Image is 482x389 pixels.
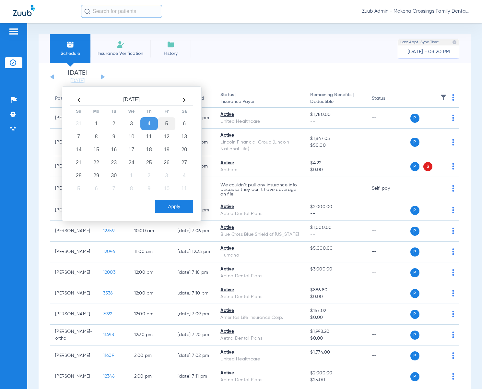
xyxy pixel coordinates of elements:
td: -- [367,366,410,387]
span: 12359 [103,229,114,233]
img: Search Icon [84,8,90,14]
img: Zuub Logo [13,5,35,16]
td: [PERSON_NAME] [50,262,98,283]
img: Schedule [66,41,74,48]
td: Self-pay [367,177,410,200]
td: [DATE] 7:11 PM [172,366,216,387]
span: $3,000.00 [310,266,361,273]
td: -- [367,242,410,262]
td: -- [367,129,410,156]
span: $50.00 [310,142,361,149]
td: [DATE] 7:10 PM [172,283,216,304]
td: -- [367,262,410,283]
img: History [167,41,175,48]
div: Aetna Dental Plans [220,294,300,300]
td: [PERSON_NAME] [50,242,98,262]
span: 12096 [103,249,115,254]
span: -- [310,231,361,238]
img: group-dot-blue.svg [452,94,454,101]
td: [PERSON_NAME] [50,221,98,242]
img: group-dot-blue.svg [452,139,454,145]
td: [PERSON_NAME] [50,345,98,366]
th: Status [367,90,410,108]
span: $5,000.00 [310,245,361,252]
span: $1,000.00 [310,224,361,231]
div: Anthem [220,167,300,173]
div: Aetna Dental Plans [220,377,300,383]
span: P [410,372,419,381]
span: $886.80 [310,287,361,294]
div: Active [220,111,300,118]
span: $1,998.20 [310,328,361,335]
td: -- [367,221,410,242]
span: Schedule [55,50,86,57]
td: [DATE] 7:06 PM [172,221,216,242]
span: $2,000.00 [310,370,361,377]
img: group-dot-blue.svg [452,248,454,255]
div: Active [220,160,300,167]
td: 12:30 PM [129,325,172,345]
span: 12346 [103,374,114,379]
span: P [410,310,419,319]
div: Active [220,245,300,252]
img: filter.svg [440,94,447,101]
div: Active [220,204,300,210]
td: -- [367,283,410,304]
img: group-dot-blue.svg [452,332,454,338]
img: group-dot-blue.svg [452,207,454,213]
td: [DATE] 7:18 PM [172,262,216,283]
span: P [410,268,419,277]
td: [PERSON_NAME] [50,366,98,387]
th: [DATE] [88,95,175,106]
td: -- [367,325,410,345]
div: Active [220,349,300,356]
img: group-dot-blue.svg [452,115,454,121]
div: Active [220,287,300,294]
div: Patient Name [55,95,93,102]
span: Insurance Verification [95,50,146,57]
td: [PERSON_NAME] [50,304,98,325]
span: $0.00 [310,167,361,173]
span: -- [310,273,361,280]
td: 10:00 AM [129,221,172,242]
img: last sync help info [452,40,457,44]
td: -- [367,304,410,325]
span: $1,774.00 [310,349,361,356]
td: -- [367,345,410,366]
td: -- [367,200,410,221]
span: P [410,138,419,147]
img: group-dot-blue.svg [452,269,454,276]
span: S [423,162,432,171]
span: P [410,331,419,340]
td: -- [367,156,410,177]
span: 11609 [103,353,114,358]
span: P [410,162,419,171]
span: Zuub Admin - Mokena Crossings Family Dental [362,8,469,15]
div: Active [220,370,300,377]
th: Status | [215,90,305,108]
img: Manual Insurance Verification [117,41,124,48]
span: 3536 [103,291,113,295]
span: 11498 [103,333,114,337]
td: [DATE] 12:33 PM [172,242,216,262]
td: -- [367,108,410,129]
span: P [410,289,419,298]
td: [DATE] 7:20 PM [172,325,216,345]
div: Active [220,132,300,139]
span: History [155,50,186,57]
td: 12:00 PM [129,262,172,283]
td: [PERSON_NAME] [50,283,98,304]
img: group-dot-blue.svg [452,311,454,317]
span: $2,000.00 [310,204,361,210]
div: Lincoln Financial Group (Lincoln National Life) [220,139,300,153]
img: hamburger-icon [8,28,19,35]
div: Aetna Dental Plans [220,273,300,280]
span: 12003 [103,270,115,275]
p: We couldn’t pull any insurance info because they don’t have coverage on file. [220,183,300,196]
div: Active [220,307,300,314]
span: $25.00 [310,377,361,383]
span: $0.00 [310,335,361,342]
span: P [410,206,419,215]
div: Blue Cross Blue Shield of [US_STATE] [220,231,300,238]
th: Remaining Benefits | [305,90,366,108]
